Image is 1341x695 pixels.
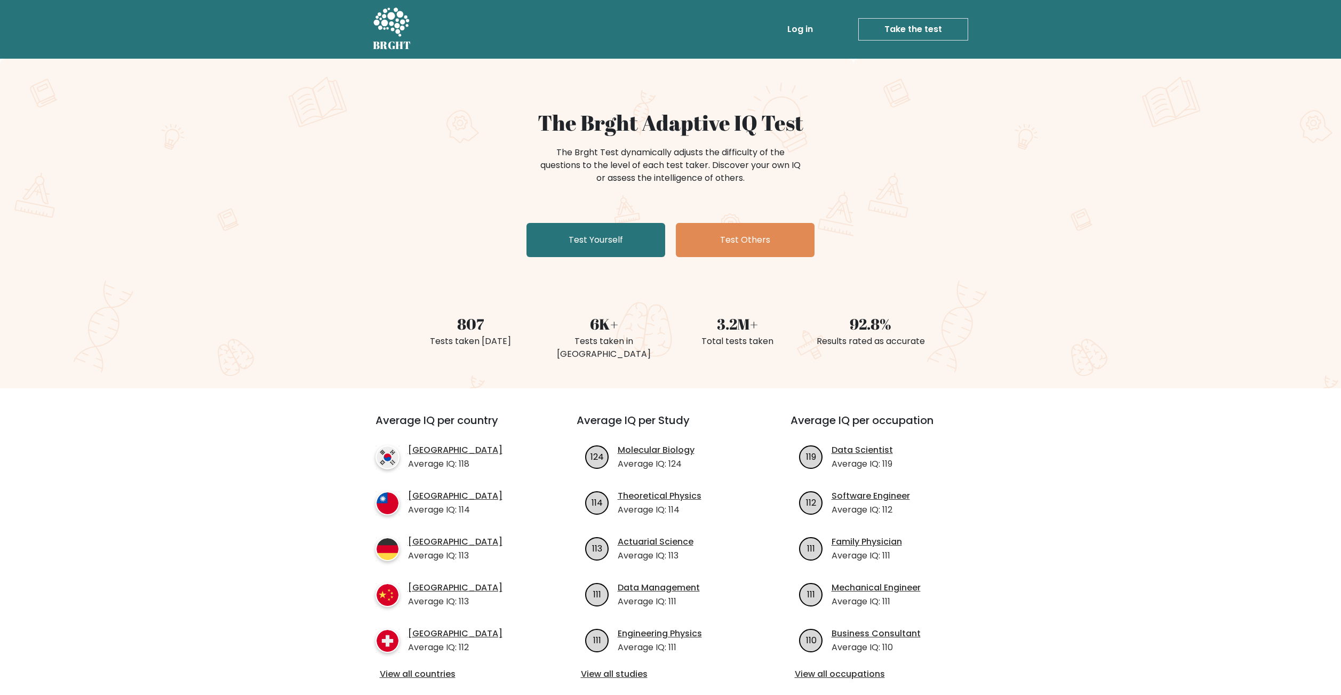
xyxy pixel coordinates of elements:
a: Engineering Physics [618,627,702,640]
p: Average IQ: 112 [408,641,502,654]
p: Average IQ: 112 [832,504,910,516]
a: [GEOGRAPHIC_DATA] [408,627,502,640]
img: country [376,629,400,653]
a: Take the test [858,18,968,41]
a: Actuarial Science [618,536,693,548]
p: Average IQ: 113 [618,549,693,562]
a: Test Others [676,223,815,257]
p: Average IQ: 118 [408,458,502,470]
a: Business Consultant [832,627,921,640]
p: Average IQ: 114 [618,504,701,516]
a: Log in [783,19,817,40]
text: 110 [805,634,816,646]
a: Theoretical Physics [618,490,701,502]
p: Average IQ: 110 [832,641,921,654]
p: Average IQ: 111 [832,549,902,562]
a: Test Yourself [526,223,665,257]
img: country [376,583,400,607]
a: Software Engineer [832,490,910,502]
div: The Brght Test dynamically adjusts the difficulty of the questions to the level of each test take... [537,146,804,185]
text: 114 [592,496,603,508]
p: Average IQ: 119 [832,458,893,470]
text: 111 [807,588,815,600]
text: 119 [806,450,816,462]
p: Average IQ: 111 [832,595,921,608]
div: 92.8% [810,313,931,335]
text: 111 [807,542,815,554]
h3: Average IQ per occupation [791,414,979,440]
h3: Average IQ per country [376,414,538,440]
a: Data Scientist [832,444,893,457]
p: Average IQ: 113 [408,595,502,608]
a: View all countries [380,668,534,681]
h3: Average IQ per Study [577,414,765,440]
div: 6K+ [544,313,664,335]
p: Average IQ: 111 [618,595,700,608]
p: Average IQ: 114 [408,504,502,516]
text: 113 [592,542,602,554]
div: Total tests taken [677,335,797,348]
a: Family Physician [832,536,902,548]
text: 111 [593,634,601,646]
a: Data Management [618,581,700,594]
p: Average IQ: 124 [618,458,695,470]
a: View all occupations [795,668,975,681]
a: View all studies [581,668,761,681]
text: 112 [806,496,816,508]
h1: The Brght Adaptive IQ Test [410,110,931,135]
div: 807 [410,313,531,335]
div: Tests taken [DATE] [410,335,531,348]
h5: BRGHT [373,39,411,52]
a: BRGHT [373,4,411,54]
div: Results rated as accurate [810,335,931,348]
img: country [376,445,400,469]
a: Molecular Biology [618,444,695,457]
p: Average IQ: 113 [408,549,502,562]
text: 111 [593,588,601,600]
img: country [376,537,400,561]
a: [GEOGRAPHIC_DATA] [408,536,502,548]
a: [GEOGRAPHIC_DATA] [408,444,502,457]
a: [GEOGRAPHIC_DATA] [408,490,502,502]
img: country [376,491,400,515]
text: 124 [590,450,604,462]
div: 3.2M+ [677,313,797,335]
a: [GEOGRAPHIC_DATA] [408,581,502,594]
p: Average IQ: 111 [618,641,702,654]
div: Tests taken in [GEOGRAPHIC_DATA] [544,335,664,361]
a: Mechanical Engineer [832,581,921,594]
